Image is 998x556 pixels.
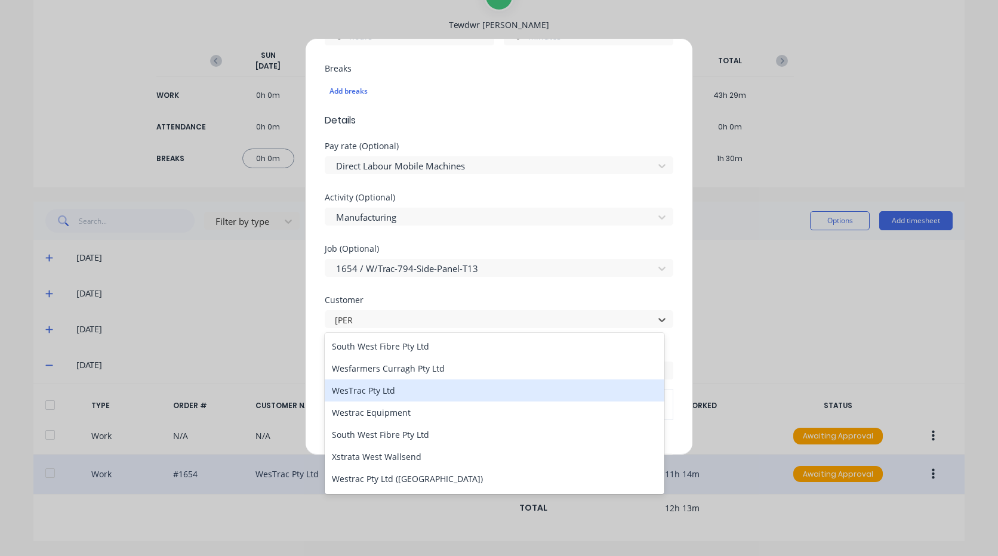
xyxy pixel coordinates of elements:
div: Activity (Optional) [325,193,673,202]
div: Westrac Pty Ltd ([GEOGRAPHIC_DATA]) [325,468,664,490]
div: Xstrata West Wallsend [325,446,664,468]
div: Westrac Pty Ltd [325,490,664,512]
div: Wesfarmers Curragh Pty Ltd [325,357,664,379]
div: Westrac Equipment [325,401,664,424]
div: South West Fibre Pty Ltd [325,424,664,446]
div: Job (Optional) [325,245,673,253]
div: South West Fibre Pty Ltd [325,335,664,357]
div: Customer [325,296,673,304]
div: WesTrac Pty Ltd [325,379,664,401]
span: Details [325,113,673,128]
div: Add breaks [329,84,669,99]
div: Breaks [325,64,673,73]
div: Pay rate (Optional) [325,142,673,150]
